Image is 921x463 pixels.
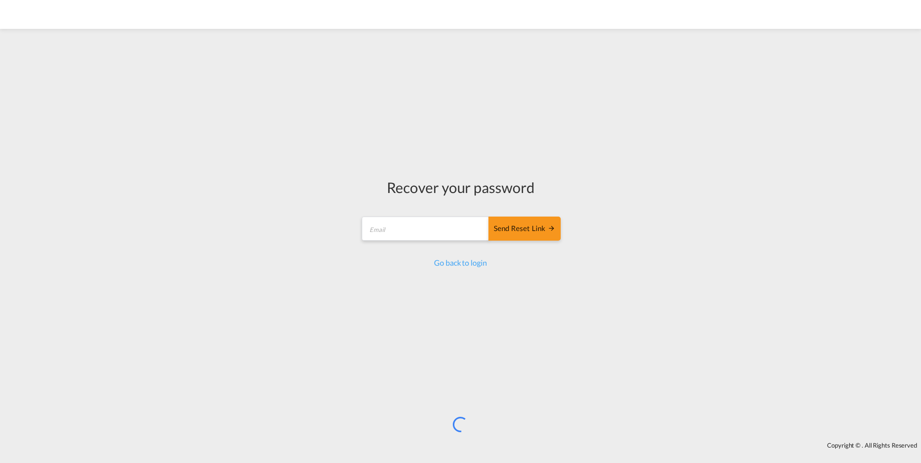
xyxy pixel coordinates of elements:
[494,223,555,234] div: Send reset link
[362,217,489,241] input: Email
[434,258,487,267] a: Go back to login
[488,217,561,241] button: SEND RESET LINK
[360,177,561,197] div: Recover your password
[548,224,555,232] md-icon: icon-arrow-right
